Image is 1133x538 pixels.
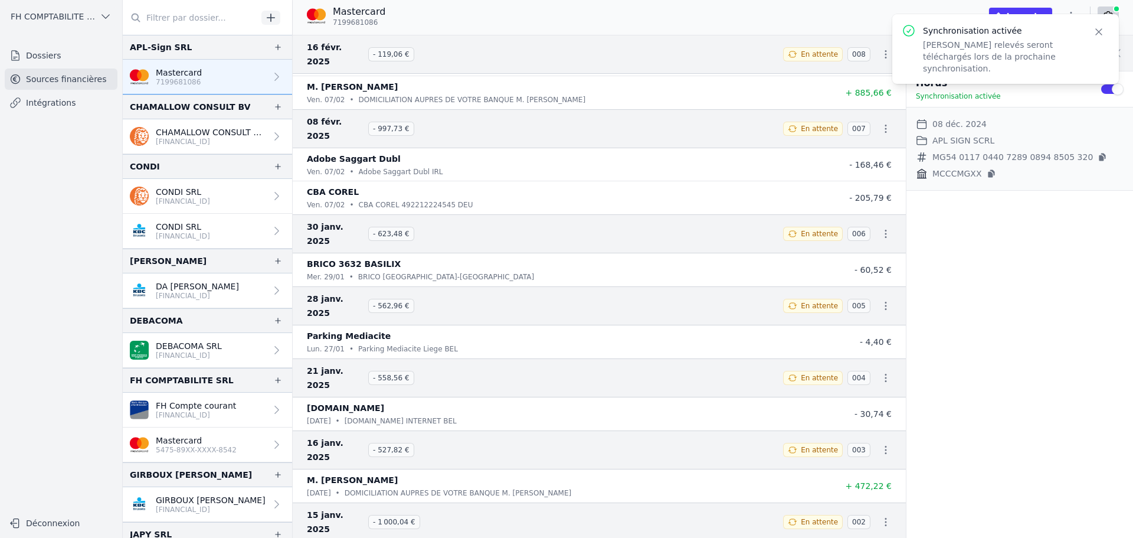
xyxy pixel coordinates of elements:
p: CHAMALLOW CONSULT SRL [156,126,266,138]
p: [FINANCIAL_ID] [156,505,266,514]
span: 16 janv. 2025 [307,436,364,464]
p: CBA COREL [307,185,359,199]
span: 002 [847,515,870,529]
p: Parking Mediacite Liege BEL [358,343,458,355]
p: DEBACOMA SRL [156,340,222,352]
a: Dossiers [5,45,117,66]
div: • [349,343,353,355]
p: BRICO [GEOGRAPHIC_DATA]-[GEOGRAPHIC_DATA] [358,271,534,283]
img: VAN_BREDA_JVBABE22XXX.png [130,400,149,419]
div: • [336,487,340,499]
div: • [349,271,353,283]
span: - 30,74 € [854,409,892,419]
div: • [349,199,353,211]
img: imageedit_2_6530439554.png [307,6,326,25]
p: Parking Mediacite [307,329,391,343]
p: ven. 07/02 [307,94,345,106]
p: [FINANCIAL_ID] [156,197,210,206]
span: 30 janv. 2025 [307,220,364,248]
p: [PERSON_NAME] relevés seront téléchargés lors de la prochaine synchronisation. [923,39,1079,74]
div: • [349,94,353,106]
span: - 4,40 € [860,337,892,347]
a: GIRBOUX [PERSON_NAME] [FINANCIAL_ID] [123,487,292,522]
span: 007 [847,122,870,136]
span: - 119,06 € [368,47,414,61]
span: - 527,82 € [368,443,414,457]
p: 7199681086 [156,77,202,87]
span: - 562,96 € [368,299,414,313]
div: [PERSON_NAME] [130,254,207,268]
p: Synchronisation activée [923,25,1079,37]
span: - 623,48 € [368,227,414,241]
span: + 885,66 € [845,88,892,97]
p: lun. 27/01 [307,343,345,355]
img: KBC_BRUSSELS_KREDBEBB.png [130,495,149,514]
p: [DATE] [307,487,331,499]
p: M. [PERSON_NAME] [307,80,398,94]
img: KBC_BRUSSELS_KREDBEBB.png [130,281,149,300]
span: - 1 000,04 € [368,515,420,529]
span: 28 janv. 2025 [307,292,364,320]
span: En attente [801,50,838,59]
p: Mastercard [156,67,202,79]
img: BNP_BE_BUSINESS_GEBABEBB.png [130,341,149,360]
img: imageedit_2_6530439554.png [130,67,149,86]
span: - 205,79 € [849,193,892,203]
p: M. [PERSON_NAME] [307,473,398,487]
span: - 997,73 € [368,122,414,136]
span: MCCCMGXX [932,167,982,181]
span: 008 [847,47,870,61]
img: KBC_BRUSSELS_KREDBEBB.png [130,221,149,240]
p: mer. 29/01 [307,271,345,283]
p: CONDI SRL [156,221,210,233]
span: - 558,56 € [368,371,414,385]
a: Mastercard 7199681086 [123,60,292,94]
input: Filtrer par dossier... [123,7,257,28]
p: DA [PERSON_NAME] [156,281,239,292]
div: DEBACOMA [130,314,183,328]
div: • [349,166,353,178]
dd: APL SIGN SCRL [932,133,994,148]
p: [DATE] [307,415,331,427]
p: ven. 07/02 [307,199,345,211]
button: Déconnexion [5,514,117,533]
p: Mastercard [333,5,385,19]
p: CONDI SRL [156,186,210,198]
span: En attente [801,229,838,239]
p: [DOMAIN_NAME] [307,401,384,415]
span: 16 févr. 2025 [307,40,364,69]
p: GIRBOUX [PERSON_NAME] [156,494,266,506]
span: 21 janv. 2025 [307,364,364,392]
img: ing.png [130,187,149,206]
img: ing.png [130,127,149,146]
span: - 60,52 € [854,265,892,275]
p: [FINANCIAL_ID] [156,410,236,420]
span: Synchronisation activée [916,92,1001,100]
button: FH COMPTABILITE SRL [5,7,117,26]
a: Intégrations [5,92,117,113]
span: 005 [847,299,870,313]
div: CHAMALLOW CONSULT BV [130,100,250,114]
div: CONDI [130,159,160,174]
a: DEBACOMA SRL [FINANCIAL_ID] [123,333,292,368]
p: Adobe Saggart Dubl [307,152,401,166]
p: [DOMAIN_NAME] INTERNET BEL [345,415,457,427]
p: 5475-89XX-XXXX-8542 [156,445,237,455]
p: Adobe Saggart Dubl IRL [359,166,443,178]
span: 7199681086 [333,18,378,27]
span: 08 févr. 2025 [307,115,364,143]
p: [FINANCIAL_ID] [156,137,266,146]
p: [FINANCIAL_ID] [156,231,210,241]
a: DA [PERSON_NAME] [FINANCIAL_ID] [123,273,292,308]
span: + 472,22 € [845,481,892,491]
a: CHAMALLOW CONSULT SRL [FINANCIAL_ID] [123,119,292,154]
a: Sources financières [5,69,117,90]
span: FH COMPTABILITE SRL [11,11,95,22]
div: • [336,415,340,427]
a: FH Compte courant [FINANCIAL_ID] [123,393,292,428]
p: [FINANCIAL_ID] [156,291,239,301]
span: En attente [801,373,838,383]
span: En attente [801,517,838,527]
span: En attente [801,301,838,311]
p: ven. 07/02 [307,166,345,178]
